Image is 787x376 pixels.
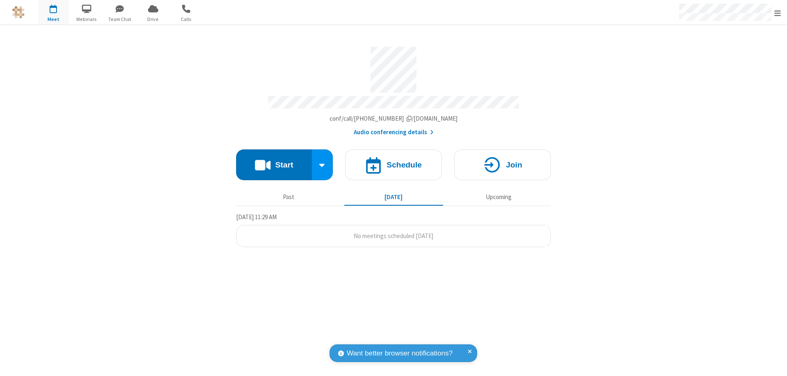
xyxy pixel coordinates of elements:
[105,16,135,23] span: Team Chat
[171,16,202,23] span: Calls
[71,16,102,23] span: Webinars
[347,348,453,359] span: Want better browser notifications?
[454,149,551,180] button: Join
[354,128,434,137] button: Audio conferencing details
[239,189,338,205] button: Past
[236,41,551,137] section: Account details
[330,115,458,122] span: Copy my meeting room link
[387,161,422,169] h4: Schedule
[506,161,522,169] h4: Join
[236,212,551,248] section: Today's Meetings
[275,161,293,169] h4: Start
[354,232,433,240] span: No meetings scheduled [DATE]
[12,6,25,18] img: QA Selenium DO NOT DELETE OR CHANGE
[449,189,548,205] button: Upcoming
[345,149,442,180] button: Schedule
[236,149,312,180] button: Start
[38,16,69,23] span: Meet
[344,189,443,205] button: [DATE]
[236,213,277,221] span: [DATE] 11:29 AM
[138,16,168,23] span: Drive
[330,114,458,124] button: Copy my meeting room linkCopy my meeting room link
[312,149,333,180] div: Start conference options
[767,355,781,370] iframe: Chat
